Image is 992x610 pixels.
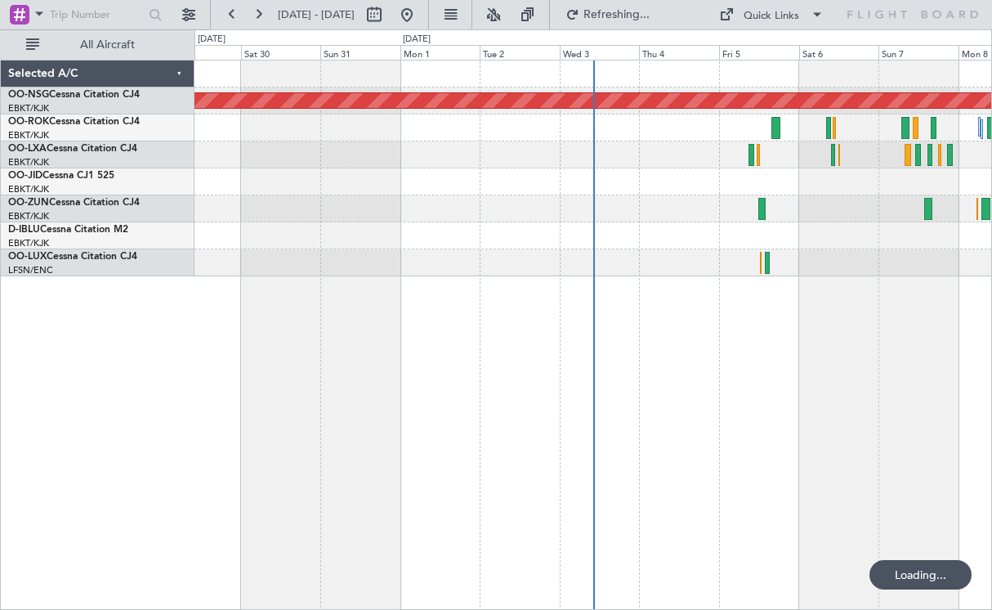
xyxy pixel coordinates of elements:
span: OO-ZUN [8,198,49,208]
span: OO-JID [8,171,42,181]
div: Mon 1 [400,45,480,60]
a: OO-NSGCessna Citation CJ4 [8,90,140,100]
a: EBKT/KJK [8,156,49,168]
div: Fri 29 [161,45,241,60]
a: EBKT/KJK [8,183,49,195]
a: EBKT/KJK [8,129,49,141]
div: [DATE] [403,33,431,47]
a: OO-LXACessna Citation CJ4 [8,144,137,154]
button: All Aircraft [18,32,177,58]
span: OO-ROK [8,117,49,127]
a: EBKT/KJK [8,210,49,222]
span: [DATE] - [DATE] [278,7,355,22]
span: OO-LXA [8,144,47,154]
a: OO-LUXCessna Citation CJ4 [8,252,137,262]
span: D-IBLU [8,225,40,235]
button: Refreshing... [558,2,656,28]
a: LFSN/ENC [8,264,53,276]
button: Quick Links [711,2,832,28]
div: Wed 3 [560,45,640,60]
a: D-IBLUCessna Citation M2 [8,225,128,235]
div: Tue 2 [480,45,560,60]
a: OO-JIDCessna CJ1 525 [8,171,114,181]
span: All Aircraft [42,39,172,51]
div: Fri 5 [719,45,799,60]
span: Refreshing... [583,9,651,20]
div: [DATE] [198,33,226,47]
a: OO-ROKCessna Citation CJ4 [8,117,140,127]
div: Sun 7 [878,45,958,60]
div: Loading... [869,560,972,590]
a: EBKT/KJK [8,102,49,114]
div: Sat 30 [241,45,321,60]
span: OO-LUX [8,252,47,262]
div: Thu 4 [639,45,719,60]
div: Quick Links [744,8,799,25]
input: Trip Number [50,2,144,27]
div: Sun 31 [320,45,400,60]
div: Sat 6 [799,45,879,60]
a: EBKT/KJK [8,237,49,249]
span: OO-NSG [8,90,49,100]
a: OO-ZUNCessna Citation CJ4 [8,198,140,208]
